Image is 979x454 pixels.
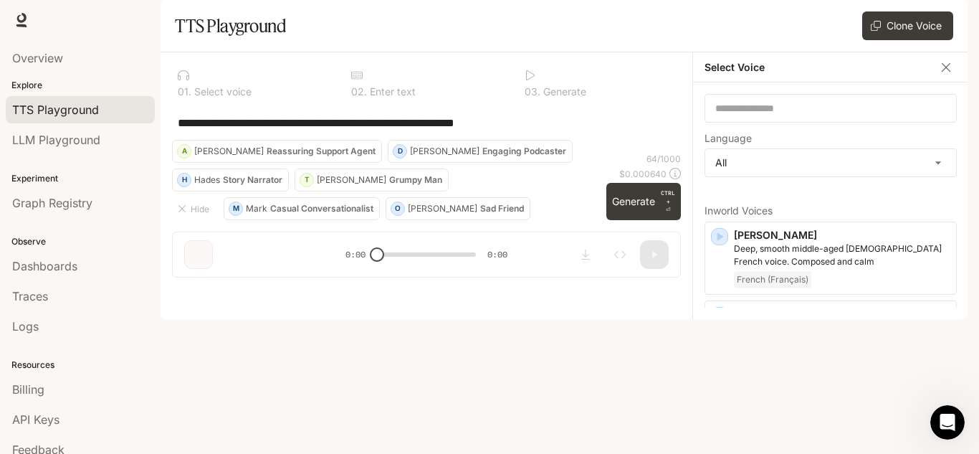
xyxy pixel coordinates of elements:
[705,133,752,143] p: Language
[734,242,950,268] p: Deep, smooth middle-aged male French voice. Composed and calm
[367,87,416,97] p: Enter text
[734,228,950,242] p: [PERSON_NAME]
[393,140,406,163] div: D
[172,140,382,163] button: A[PERSON_NAME]Reassuring Support Agent
[862,11,953,40] button: Clone Voice
[661,189,675,214] p: ⏎
[229,197,242,220] div: M
[246,204,267,213] p: Mark
[408,204,477,213] p: [PERSON_NAME]
[734,307,950,321] p: [PERSON_NAME]
[223,176,282,184] p: Story Narrator
[267,147,376,156] p: Reassuring Support Agent
[705,206,957,216] p: Inworld Voices
[351,87,367,97] p: 0 2 .
[391,197,404,220] div: O
[482,147,566,156] p: Engaging Podcaster
[389,176,442,184] p: Grumpy Man
[734,271,811,288] span: French (Français)
[172,169,289,191] button: HHadesStory Narrator
[705,149,956,176] div: All
[930,405,965,440] iframe: Intercom live chat
[300,169,313,191] div: T
[661,189,675,206] p: CTRL +
[646,153,681,165] p: 64 / 1000
[178,169,191,191] div: H
[178,140,191,163] div: A
[191,87,252,97] p: Select voice
[525,87,540,97] p: 0 3 .
[172,197,218,220] button: Hide
[178,87,191,97] p: 0 1 .
[295,169,449,191] button: T[PERSON_NAME]Grumpy Man
[175,11,286,40] h1: TTS Playground
[270,204,373,213] p: Casual Conversationalist
[540,87,586,97] p: Generate
[317,176,386,184] p: [PERSON_NAME]
[606,183,681,220] button: GenerateCTRL +⏎
[386,197,530,220] button: O[PERSON_NAME]Sad Friend
[619,168,667,180] p: $ 0.000640
[480,204,524,213] p: Sad Friend
[194,176,220,184] p: Hades
[224,197,380,220] button: MMarkCasual Conversationalist
[194,147,264,156] p: [PERSON_NAME]
[410,147,479,156] p: [PERSON_NAME]
[388,140,573,163] button: D[PERSON_NAME]Engaging Podcaster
